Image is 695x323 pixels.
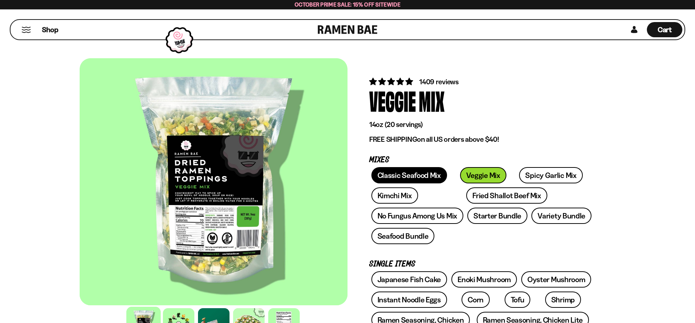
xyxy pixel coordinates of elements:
[369,77,414,86] span: 4.76 stars
[369,120,594,129] p: 14oz (20 servings)
[545,292,581,308] a: Shrimp
[369,135,417,144] strong: FREE SHIPPING
[369,157,594,163] p: Mixes
[371,167,447,183] a: Classic Seafood Mix
[371,292,447,308] a: Instant Noodle Eggs
[451,271,517,288] a: Enoki Mushroom
[531,208,591,224] a: Variety Bundle
[371,228,435,244] a: Seafood Bundle
[419,77,459,86] span: 1409 reviews
[467,208,527,224] a: Starter Bundle
[21,27,31,33] button: Mobile Menu Trigger
[521,271,591,288] a: Oyster Mushroom
[647,20,682,39] div: Cart
[369,261,594,268] p: Single Items
[369,135,594,144] p: on all US orders above $40!
[466,187,547,204] a: Fried Shallot Beef Mix
[295,1,400,8] span: October Prime Sale: 15% off Sitewide
[42,22,58,37] a: Shop
[371,187,418,204] a: Kimchi Mix
[462,292,490,308] a: Corn
[658,25,672,34] span: Cart
[519,167,582,183] a: Spicy Garlic Mix
[369,87,416,114] div: Veggie
[371,208,463,224] a: No Fungus Among Us Mix
[371,271,447,288] a: Japanese Fish Cake
[42,25,58,35] span: Shop
[505,292,531,308] a: Tofu
[419,87,445,114] div: Mix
